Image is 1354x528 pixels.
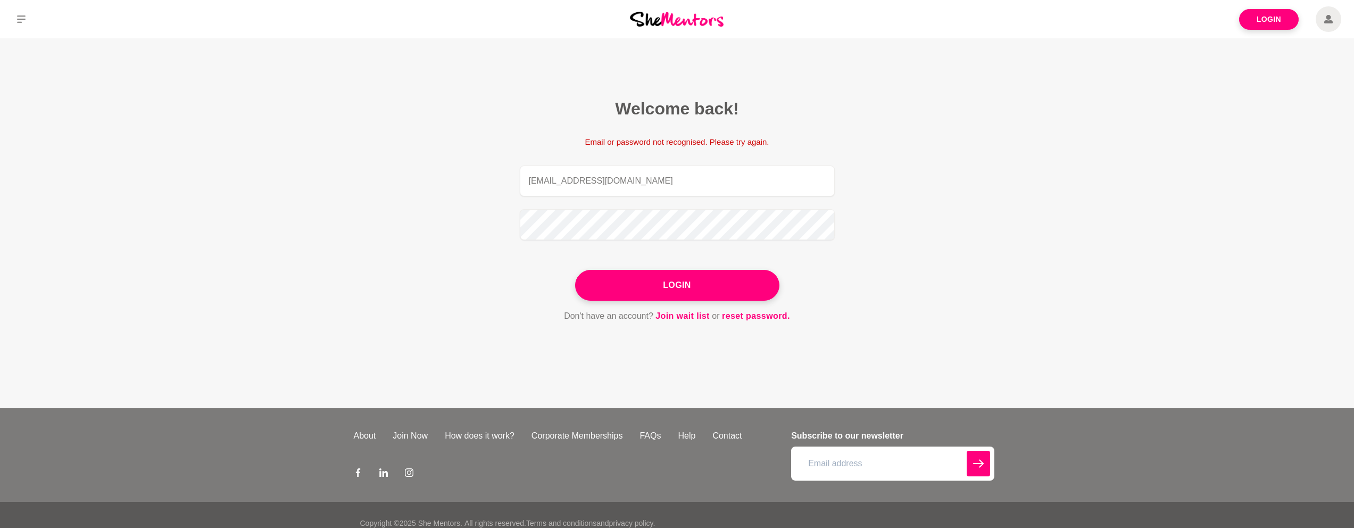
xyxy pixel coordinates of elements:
p: Don't have an account? or [520,309,835,323]
a: LinkedIn [379,468,388,481]
a: Help [669,430,704,442]
a: Terms and conditions [526,519,596,527]
a: About [345,430,385,442]
a: Corporate Memberships [523,430,632,442]
a: How does it work? [436,430,523,442]
a: Contact [704,430,750,442]
h2: Welcome back! [520,98,835,119]
p: Email or password not recognised. Please try again. [575,136,779,148]
button: Login [575,270,779,301]
input: Email address [791,447,994,481]
a: reset password. [722,309,790,323]
input: Email address [520,166,835,196]
a: Join Now [384,430,436,442]
img: She Mentors Logo [630,12,724,26]
a: privacy policy [609,519,653,527]
a: Facebook [354,468,362,481]
h4: Subscribe to our newsletter [791,430,994,442]
a: Instagram [405,468,413,481]
a: FAQs [631,430,669,442]
a: Login [1239,9,1299,30]
a: Join wait list [655,309,710,323]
